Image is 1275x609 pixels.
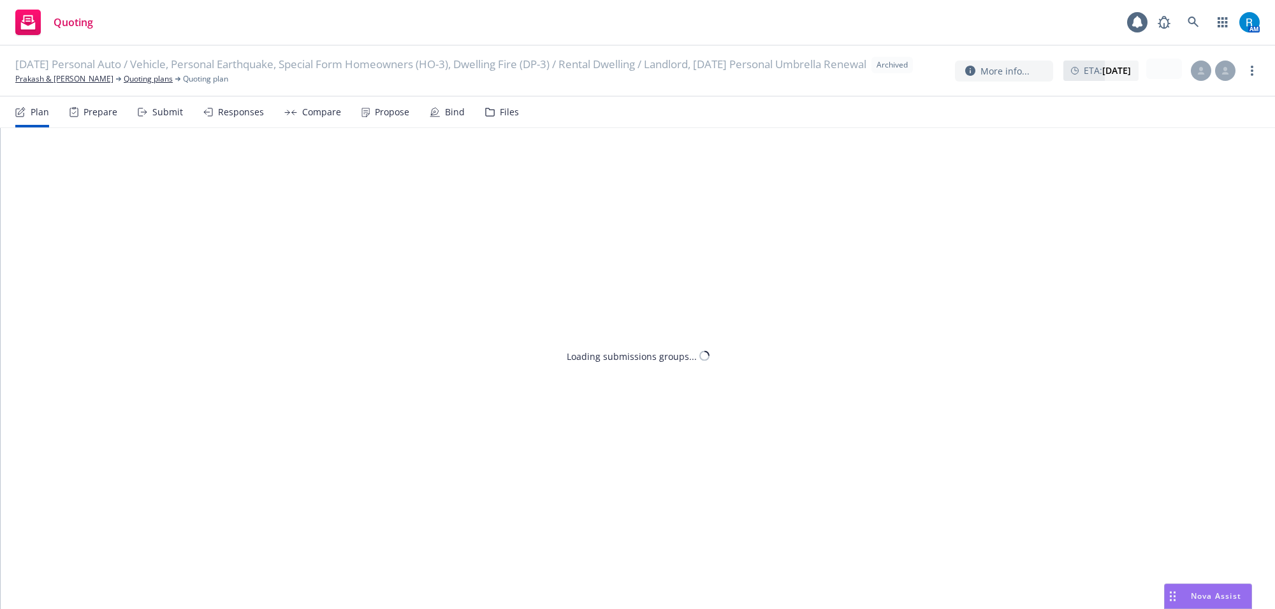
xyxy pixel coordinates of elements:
span: ETA : [1084,64,1131,77]
a: Quoting [10,4,98,40]
button: More info... [955,61,1053,82]
span: [DATE] Personal Auto / Vehicle, Personal Earthquake, Special Form Homeowners (HO-3), Dwelling Fir... [15,57,866,73]
span: Quoting plan [183,73,228,85]
a: more [1244,63,1260,78]
div: Responses [218,107,264,117]
span: Quoting [54,17,93,27]
strong: [DATE] [1102,64,1131,76]
div: Files [500,107,519,117]
span: Archived [877,59,908,71]
span: Nova Assist [1191,591,1241,601]
div: Bind [445,107,465,117]
a: Prakash & [PERSON_NAME] [15,73,113,85]
img: photo [1239,12,1260,32]
div: Drag to move [1165,584,1181,608]
a: Switch app [1210,10,1235,35]
a: Report a Bug [1151,10,1177,35]
div: Prepare [84,107,117,117]
div: Submit [152,107,183,117]
div: Compare [302,107,341,117]
a: Search [1181,10,1206,35]
a: Quoting plans [124,73,173,85]
div: Loading submissions groups... [567,349,697,362]
div: Propose [375,107,409,117]
div: Plan [31,107,49,117]
button: Nova Assist [1164,584,1252,609]
span: More info... [980,64,1030,78]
